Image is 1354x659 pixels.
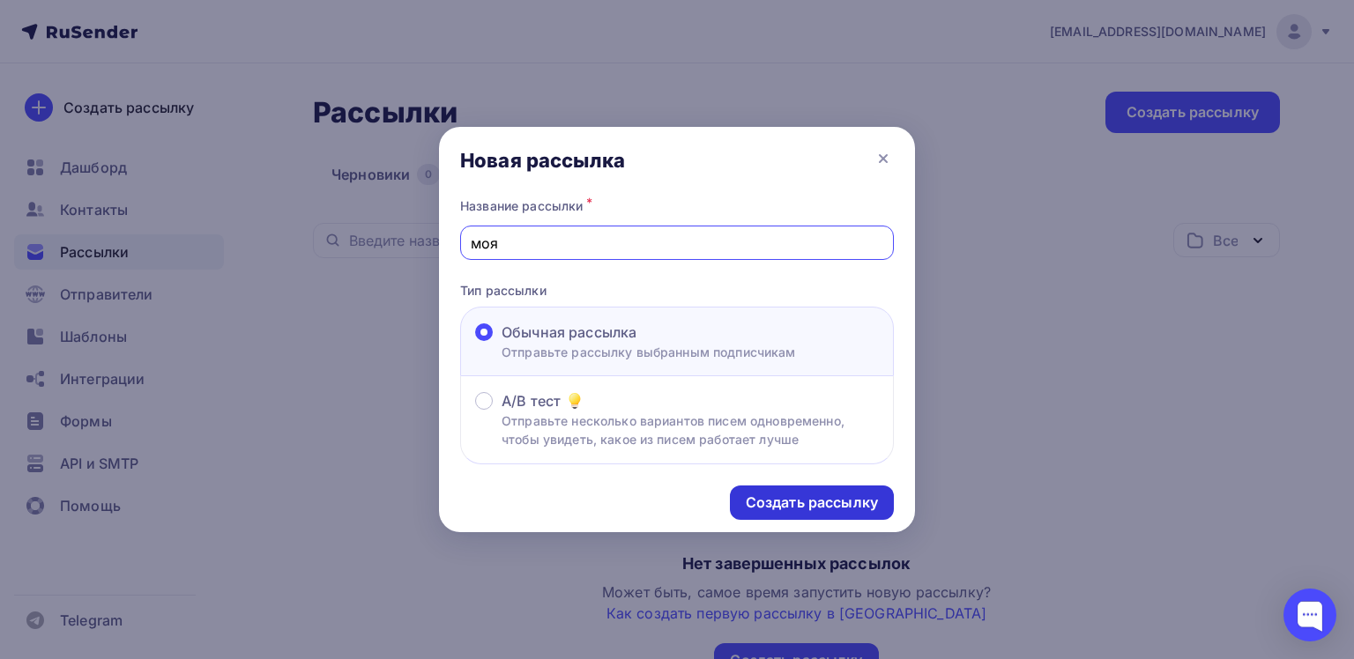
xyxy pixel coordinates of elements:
input: Придумайте название рассылки [471,233,884,254]
div: Новая рассылка [460,148,625,173]
div: Название рассылки [460,194,894,218]
p: Отправьте рассылку выбранным подписчикам [502,343,796,361]
span: A/B тест [502,390,561,411]
span: Обычная рассылка [502,322,636,343]
div: Создать рассылку [746,492,878,513]
p: Отправьте несколько вариантов писем одновременно, чтобы увидеть, какое из писем работает лучше [502,411,879,448]
p: Тип рассылки [460,281,894,300]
